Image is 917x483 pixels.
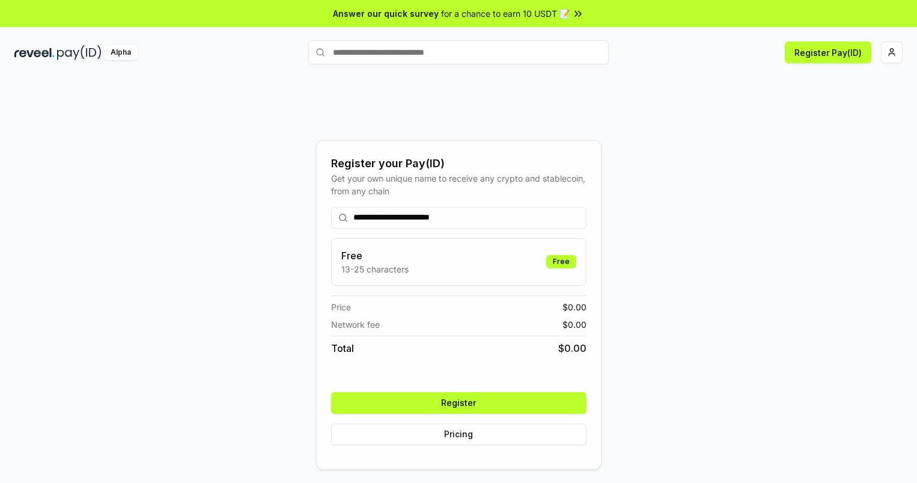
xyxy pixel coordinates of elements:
[14,45,55,60] img: reveel_dark
[57,45,102,60] img: pay_id
[558,341,586,355] span: $ 0.00
[104,45,138,60] div: Alpha
[331,301,351,313] span: Price
[341,263,409,275] p: 13-25 characters
[341,248,409,263] h3: Free
[562,318,586,331] span: $ 0.00
[441,7,570,20] span: for a chance to earn 10 USDT 📝
[331,341,354,355] span: Total
[562,301,586,313] span: $ 0.00
[331,172,586,197] div: Get your own unique name to receive any crypto and stablecoin, from any chain
[333,7,439,20] span: Answer our quick survey
[331,423,586,445] button: Pricing
[785,42,871,63] button: Register Pay(ID)
[331,392,586,414] button: Register
[331,155,586,172] div: Register your Pay(ID)
[546,255,576,268] div: Free
[331,318,380,331] span: Network fee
